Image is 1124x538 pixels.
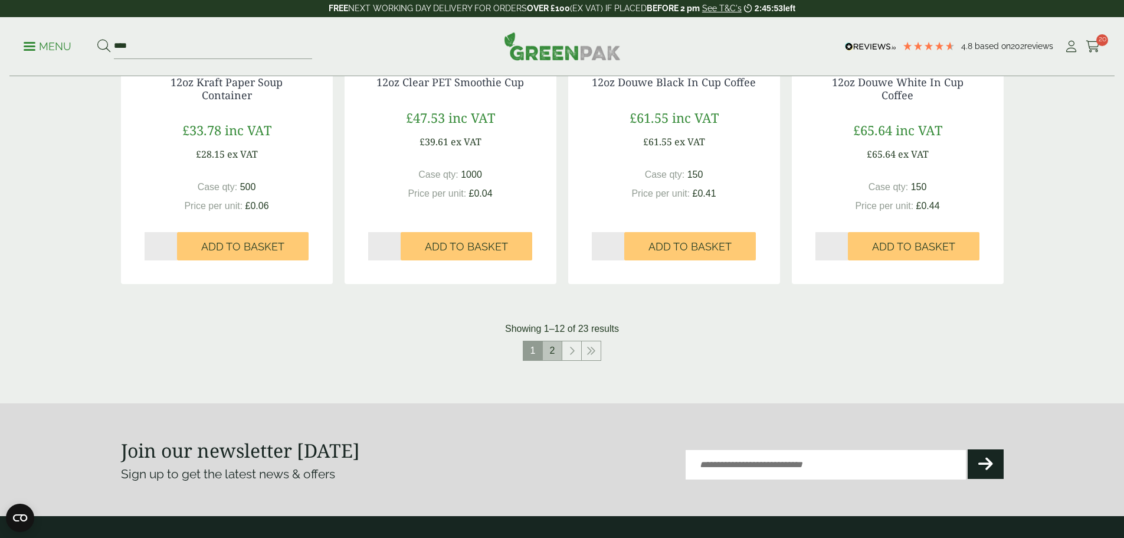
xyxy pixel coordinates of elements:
i: Cart [1086,41,1100,53]
span: left [783,4,795,13]
span: inc VAT [448,109,495,126]
a: 12oz Douwe Black In Cup Coffee [592,75,756,89]
span: £0.06 [245,201,269,211]
span: 4.8 [961,41,975,51]
span: Case qty: [418,169,458,180]
img: REVIEWS.io [845,43,896,51]
i: My Account [1064,41,1079,53]
strong: OVER £100 [527,4,570,13]
div: 4.79 Stars [902,41,955,51]
span: £33.78 [182,121,221,139]
a: 12oz Clear PET Smoothie Cup [376,75,524,89]
a: 12oz Douwe White In Cup Coffee [832,75,964,102]
span: inc VAT [896,121,942,139]
span: inc VAT [672,109,719,126]
span: reviews [1024,41,1053,51]
span: £65.64 [853,121,892,139]
span: 150 [911,182,927,192]
span: 202 [1011,41,1024,51]
strong: BEFORE 2 pm [647,4,700,13]
span: £47.53 [406,109,445,126]
p: Showing 1–12 of 23 results [505,322,619,336]
span: £0.41 [693,188,716,198]
span: Price per unit: [631,188,690,198]
button: Add to Basket [177,232,309,260]
span: Add to Basket [201,240,284,253]
span: ex VAT [674,135,705,148]
span: Case qty: [869,182,909,192]
span: £61.55 [643,135,672,148]
button: Open CMP widget [6,504,34,532]
p: Menu [24,40,71,54]
span: inc VAT [225,121,271,139]
p: Sign up to get the latest news & offers [121,465,518,484]
span: £65.64 [867,148,896,161]
span: Price per unit: [855,201,913,211]
span: Price per unit: [408,188,466,198]
span: £0.44 [916,201,940,211]
span: Add to Basket [425,240,508,253]
button: Add to Basket [624,232,756,260]
span: 150 [687,169,703,180]
span: £28.15 [196,148,225,161]
a: 12oz Kraft Paper Soup Container [171,75,283,102]
span: ex VAT [451,135,481,148]
span: 500 [240,182,256,192]
span: Add to Basket [648,240,732,253]
span: Based on [975,41,1011,51]
span: ex VAT [227,148,258,161]
span: 1000 [461,169,482,180]
span: Price per unit: [184,201,243,211]
a: See T&C's [702,4,742,13]
span: Case qty: [198,182,238,192]
button: Add to Basket [848,232,979,260]
strong: Join our newsletter [DATE] [121,438,360,463]
span: 20 [1096,34,1108,46]
span: £61.55 [630,109,668,126]
span: £0.04 [469,188,493,198]
span: Add to Basket [872,240,955,253]
a: Menu [24,40,71,51]
span: 1 [523,341,542,360]
span: Case qty: [645,169,685,180]
a: 2 [543,341,562,360]
strong: FREE [329,4,348,13]
span: £39.61 [420,135,448,148]
img: GreenPak Supplies [504,32,621,60]
span: 2:45:53 [755,4,783,13]
a: 20 [1086,38,1100,56]
button: Add to Basket [401,232,532,260]
span: ex VAT [898,148,929,161]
